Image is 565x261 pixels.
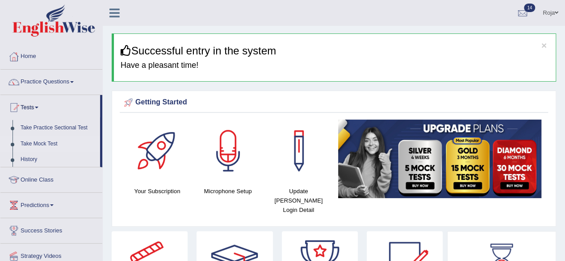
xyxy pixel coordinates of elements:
a: History [17,152,100,168]
img: small5.jpg [338,120,541,198]
div: Getting Started [122,96,546,109]
a: Take Practice Sectional Test [17,120,100,136]
button: × [541,41,547,50]
span: 14 [524,4,535,12]
h4: Update [PERSON_NAME] Login Detail [268,186,329,215]
a: Take Mock Test [17,136,100,152]
h4: Your Subscription [126,186,188,196]
a: Predictions [0,193,102,215]
h4: Microphone Setup [197,186,259,196]
h3: Successful entry in the system [121,45,549,57]
a: Practice Questions [0,70,102,92]
a: Online Class [0,167,102,190]
a: Home [0,44,102,66]
a: Tests [0,95,100,117]
h4: Have a pleasant time! [121,61,549,70]
a: Success Stories [0,218,102,240]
